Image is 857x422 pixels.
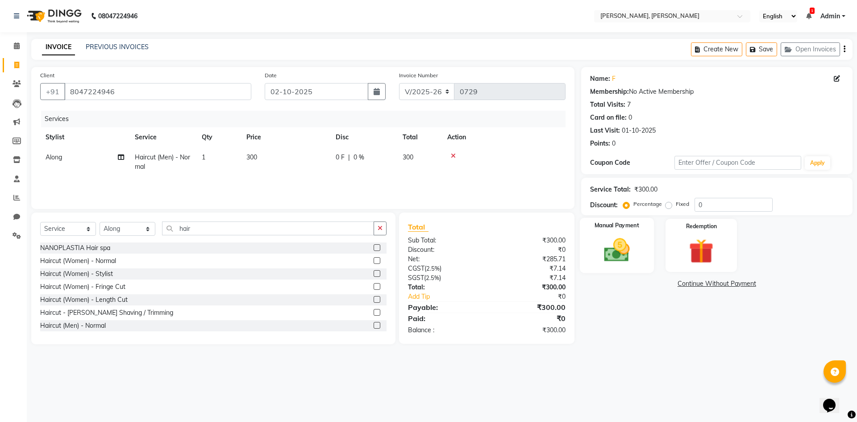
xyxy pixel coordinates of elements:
[98,4,137,29] b: 08047224946
[487,302,572,313] div: ₹300.00
[196,127,241,147] th: Qty
[135,153,190,171] span: Haircut (Men) - Normal
[401,236,487,245] div: Sub Total:
[805,156,830,170] button: Apply
[408,274,424,282] span: SGST
[590,100,625,109] div: Total Visits:
[487,236,572,245] div: ₹300.00
[241,127,330,147] th: Price
[401,264,487,273] div: ( )
[590,126,620,135] div: Last Visit:
[691,42,742,56] button: Create New
[401,326,487,335] div: Balance :
[40,83,65,100] button: +91
[330,127,397,147] th: Disc
[501,292,572,301] div: ₹0
[40,127,129,147] th: Stylist
[40,308,173,318] div: Haircut - [PERSON_NAME] Shaving / Trimming
[401,245,487,255] div: Discount:
[442,127,566,147] th: Action
[336,153,345,162] span: 0 F
[590,74,610,84] div: Name:
[590,87,844,96] div: No Active Membership
[64,83,251,100] input: Search by Name/Mobile/Email/Code
[162,221,374,235] input: Search or Scan
[686,222,717,230] label: Redemption
[806,12,811,20] a: 1
[590,87,629,96] div: Membership:
[674,156,801,170] input: Enter Offer / Coupon Code
[23,4,84,29] img: logo
[487,273,572,283] div: ₹7.14
[397,127,442,147] th: Total
[487,245,572,255] div: ₹0
[265,71,277,79] label: Date
[426,265,440,272] span: 2.5%
[590,185,631,194] div: Service Total:
[42,39,75,55] a: INVOICE
[202,153,205,161] span: 1
[612,139,616,148] div: 0
[354,153,364,162] span: 0 %
[590,158,674,167] div: Coupon Code
[86,43,149,51] a: PREVIOUS INVOICES
[401,273,487,283] div: ( )
[40,256,116,266] div: Haircut (Women) - Normal
[628,113,632,122] div: 0
[487,264,572,273] div: ₹7.14
[401,255,487,264] div: Net:
[820,12,840,21] span: Admin
[487,283,572,292] div: ₹300.00
[246,153,257,161] span: 300
[583,279,851,288] a: Continue Without Payment
[590,139,610,148] div: Points:
[129,127,196,147] th: Service
[41,111,572,127] div: Services
[634,185,657,194] div: ₹300.00
[403,153,413,161] span: 300
[681,236,721,267] img: _gift.svg
[622,126,656,135] div: 01-10-2025
[487,255,572,264] div: ₹285.71
[40,321,106,330] div: Haircut (Men) - Normal
[590,201,618,210] div: Discount:
[408,222,428,232] span: Total
[40,71,54,79] label: Client
[596,235,637,265] img: _cash.svg
[401,283,487,292] div: Total:
[633,200,662,208] label: Percentage
[627,100,631,109] div: 7
[746,42,777,56] button: Save
[40,282,125,292] div: Haircut (Women) - Fringe Cut
[426,274,439,281] span: 2.5%
[40,295,128,305] div: Haircut (Women) - Length Cut
[612,74,616,84] a: F
[590,113,627,122] div: Card on file:
[595,221,639,230] label: Manual Payment
[401,313,487,324] div: Paid:
[676,200,689,208] label: Fixed
[781,42,840,56] button: Open Invoices
[399,71,438,79] label: Invoice Number
[46,153,62,161] span: Along
[40,269,113,279] div: Haircut (Women) - Stylist
[487,313,572,324] div: ₹0
[401,302,487,313] div: Payable:
[820,386,848,413] iframe: chat widget
[348,153,350,162] span: |
[401,292,501,301] a: Add Tip
[810,8,815,14] span: 1
[40,243,110,253] div: NANOPLASTIA Hair spa
[487,326,572,335] div: ₹300.00
[408,264,424,272] span: CGST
